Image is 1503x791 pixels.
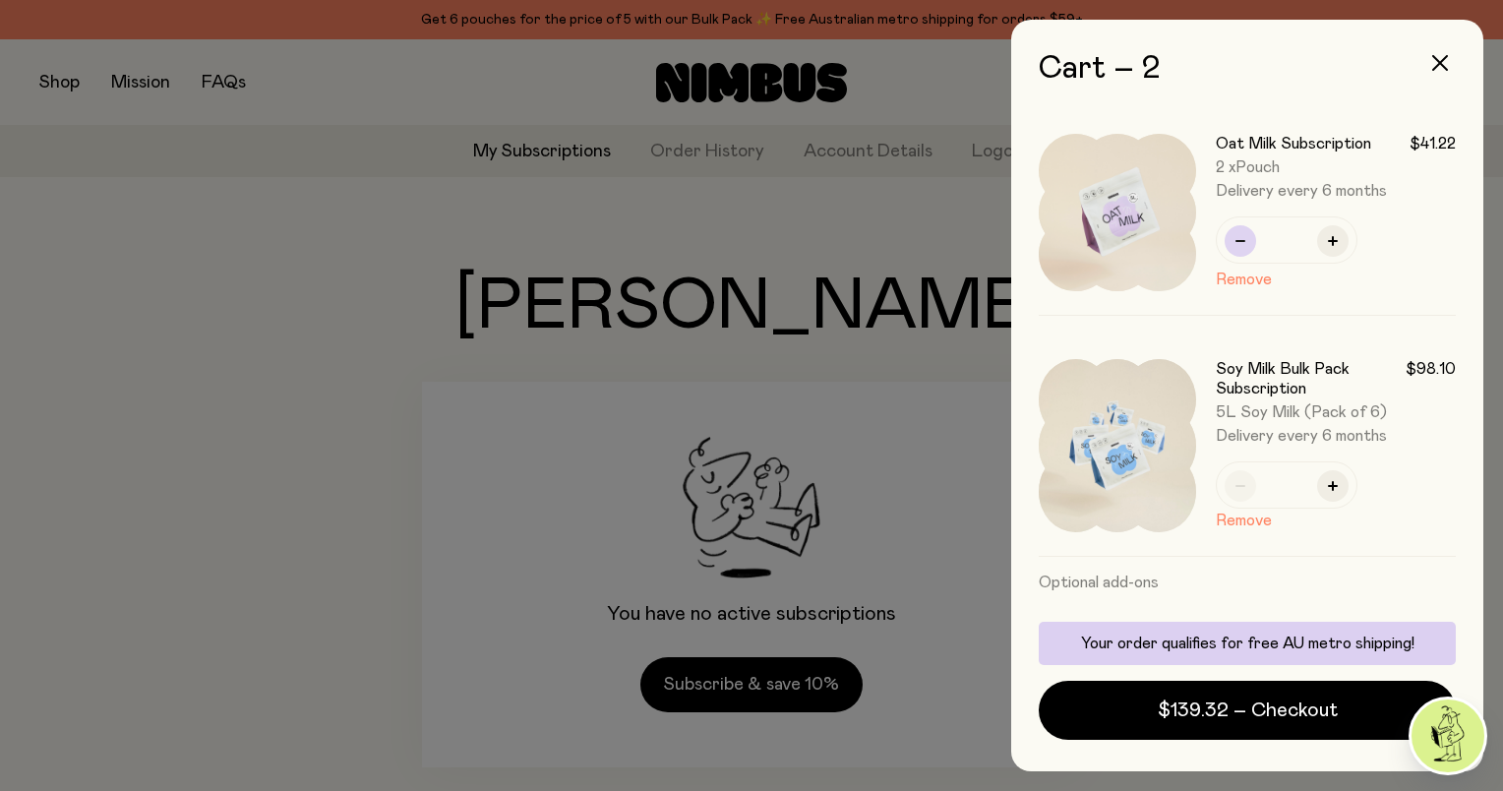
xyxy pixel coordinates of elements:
h2: Cart – 2 [1039,51,1456,87]
p: Your order qualifies for free AU metro shipping! [1051,634,1444,653]
span: Delivery every 6 months [1216,181,1456,201]
span: Delivery every 6 months [1216,426,1456,446]
h3: Optional add-ons [1039,557,1456,608]
span: Pouch [1235,159,1280,175]
h3: Soy Milk Bulk Pack Subscription [1216,359,1406,398]
span: $41.22 [1410,134,1456,153]
img: agent [1412,700,1484,772]
button: $139.32 – Checkout [1039,681,1456,740]
h3: Oat Milk Subscription [1216,134,1371,153]
button: Remove [1216,268,1272,291]
span: 2 x [1216,159,1235,175]
span: $139.32 – Checkout [1158,697,1338,724]
span: $98.10 [1406,359,1456,398]
span: 5L Soy Milk (Pack of 6) [1216,404,1387,420]
button: Remove [1216,509,1272,532]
